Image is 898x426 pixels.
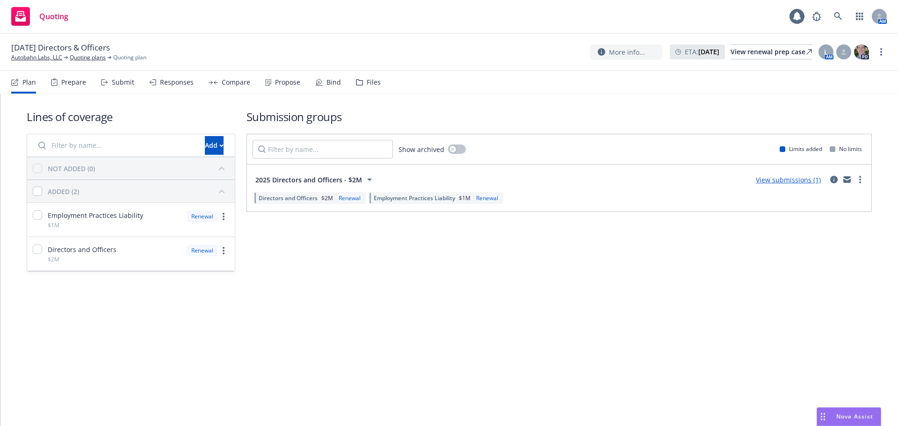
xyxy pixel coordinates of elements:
[828,174,840,185] a: circleInformation
[7,3,72,29] a: Quoting
[609,47,645,57] span: More info...
[48,184,229,199] button: ADDED (2)
[807,7,826,26] a: Report a Bug
[326,79,341,86] div: Bind
[187,210,218,222] div: Renewal
[39,13,68,20] span: Quoting
[829,7,847,26] a: Search
[253,140,393,159] input: Filter by name...
[27,109,235,124] h1: Lines of coverage
[830,145,862,153] div: No limits
[259,194,318,202] span: Directors and Officers
[817,407,881,426] button: Nova Assist
[590,44,662,60] button: More info...
[841,174,853,185] a: mail
[246,109,872,124] h1: Submission groups
[187,245,218,256] div: Renewal
[374,194,455,202] span: Employment Practices Liability
[698,47,719,56] strong: [DATE]
[255,175,362,185] span: 2025 Directors and Officers - $2M
[850,7,869,26] a: Switch app
[855,174,866,185] a: more
[685,47,719,57] span: ETA :
[48,164,95,173] div: NOT ADDED (0)
[731,45,812,59] div: View renewal prep case
[275,79,300,86] div: Propose
[836,412,873,420] span: Nova Assist
[854,44,869,59] img: photo
[756,175,821,184] a: View submissions (1)
[48,210,143,220] span: Employment Practices Liability
[222,79,250,86] div: Compare
[205,137,224,154] div: Add
[218,245,229,256] a: more
[824,47,828,57] span: L
[70,53,106,62] a: Quoting plans
[780,145,822,153] div: Limits added
[817,408,829,426] div: Drag to move
[48,161,229,176] button: NOT ADDED (0)
[22,79,36,86] div: Plan
[321,194,333,202] span: $2M
[48,187,79,196] div: ADDED (2)
[48,221,59,229] span: $1M
[61,79,86,86] div: Prepare
[113,53,146,62] span: Quoting plan
[48,255,59,263] span: $2M
[205,136,224,155] button: Add
[398,144,444,154] span: Show archived
[48,245,116,254] span: Directors and Officers
[876,46,887,58] a: more
[474,194,500,202] div: Renewal
[731,44,812,59] a: View renewal prep case
[33,136,199,155] input: Filter by name...
[218,211,229,222] a: more
[11,53,62,62] a: Autobahn Labs, LLC
[160,79,194,86] div: Responses
[367,79,381,86] div: Files
[112,79,134,86] div: Submit
[253,170,378,189] button: 2025 Directors and Officers - $2M
[11,42,110,53] span: [DATE] Directors & Officers
[337,194,362,202] div: Renewal
[459,194,471,202] span: $1M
